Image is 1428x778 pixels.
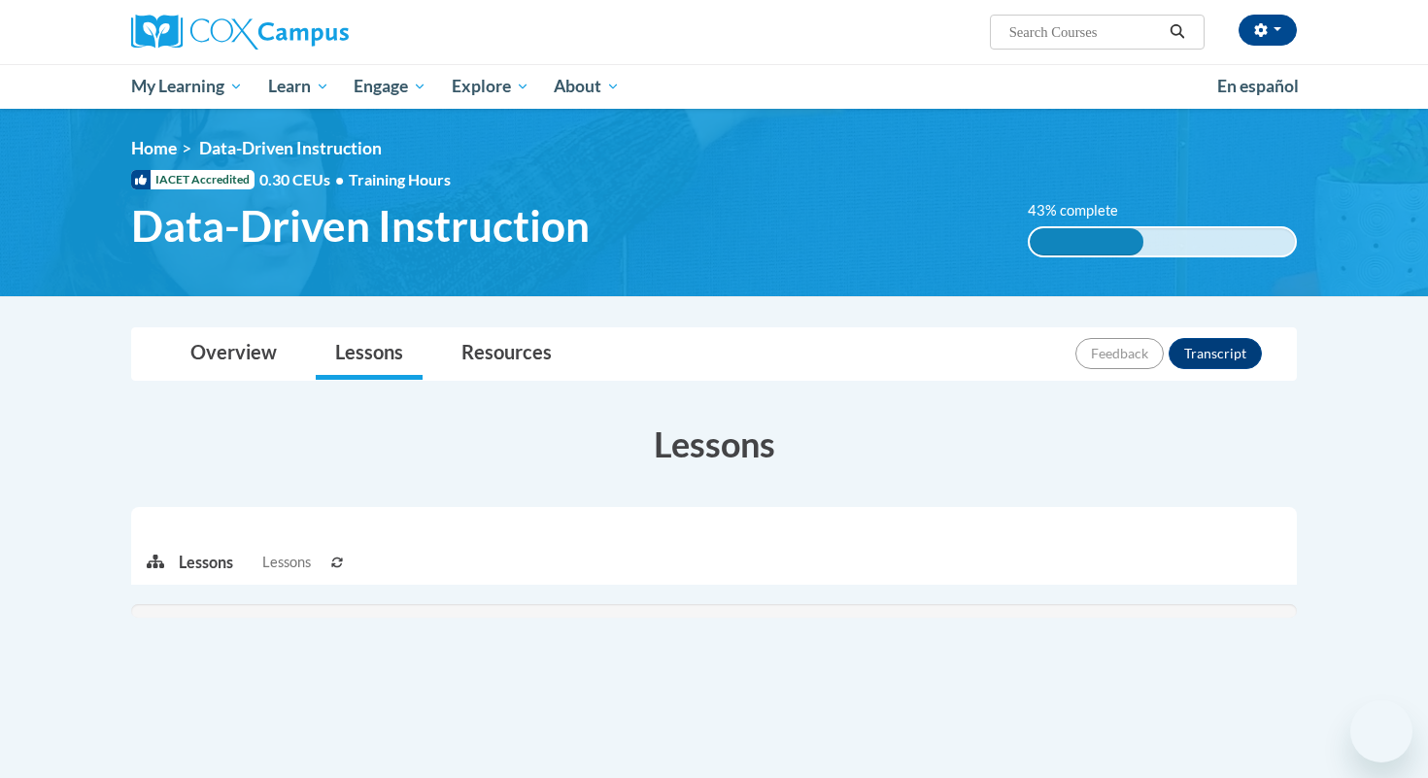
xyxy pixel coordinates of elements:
[131,15,500,50] a: Cox Campus
[354,75,426,98] span: Engage
[349,170,451,188] span: Training Hours
[1205,66,1311,107] a: En español
[131,420,1297,468] h3: Lessons
[442,328,571,380] a: Resources
[131,75,243,98] span: My Learning
[316,328,423,380] a: Lessons
[268,75,329,98] span: Learn
[131,138,177,158] a: Home
[341,64,439,109] a: Engage
[262,552,311,573] span: Lessons
[1007,20,1163,44] input: Search Courses
[1030,228,1144,255] div: 43% complete
[131,15,349,50] img: Cox Campus
[259,169,349,190] span: 0.30 CEUs
[1075,338,1164,369] button: Feedback
[1028,200,1139,221] label: 43% complete
[1350,700,1412,762] iframe: Button to launch messaging window
[439,64,542,109] a: Explore
[131,170,255,189] span: IACET Accredited
[119,64,255,109] a: My Learning
[542,64,633,109] a: About
[171,328,296,380] a: Overview
[1169,338,1262,369] button: Transcript
[179,552,233,573] p: Lessons
[1217,76,1299,96] span: En español
[199,138,382,158] span: Data-Driven Instruction
[102,64,1326,109] div: Main menu
[255,64,342,109] a: Learn
[452,75,529,98] span: Explore
[1239,15,1297,46] button: Account Settings
[131,200,590,252] span: Data-Driven Instruction
[335,170,344,188] span: •
[1163,20,1192,44] button: Search
[554,75,620,98] span: About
